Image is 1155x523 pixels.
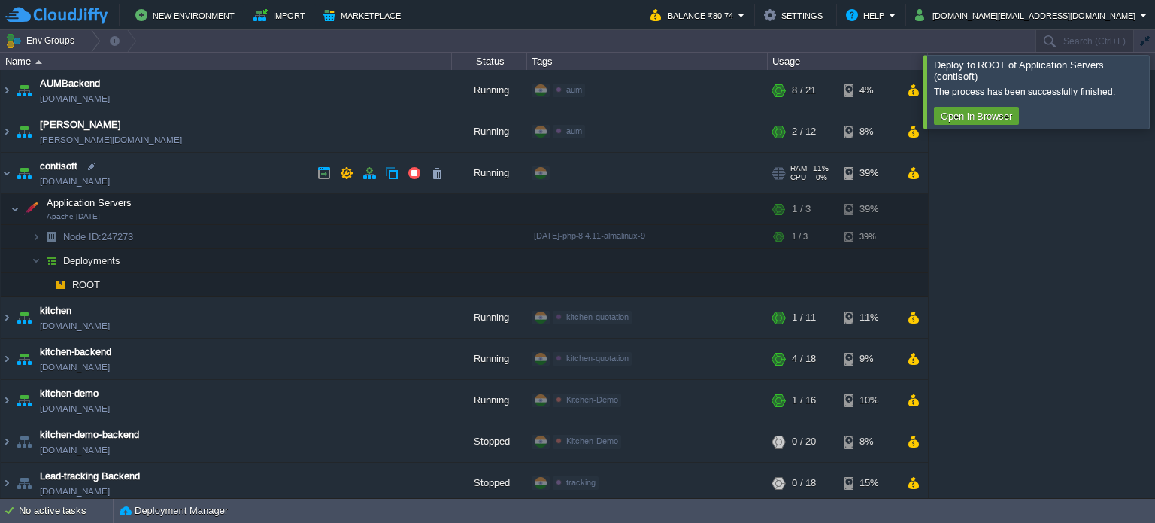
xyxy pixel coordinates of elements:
[452,153,527,193] div: Running
[40,469,140,484] a: Lead-tracking Backend
[253,6,310,24] button: Import
[11,194,20,224] img: AMDAwAAAACH5BAEAAAAALAAAAAABAAEAAAICRAEAOw==
[566,85,582,94] span: aum
[14,339,35,379] img: AMDAwAAAACH5BAEAAAAALAAAAAABAAEAAAICRAEAOw==
[844,297,893,338] div: 11%
[453,53,526,70] div: Status
[40,174,110,189] a: [DOMAIN_NAME]
[566,436,618,445] span: Kitchen-Demo
[452,421,527,462] div: Stopped
[32,225,41,248] img: AMDAwAAAACH5BAEAAAAALAAAAAABAAEAAAICRAEAOw==
[20,194,41,224] img: AMDAwAAAACH5BAEAAAAALAAAAAABAAEAAAICRAEAOw==
[40,360,110,375] a: [DOMAIN_NAME]
[792,225,808,248] div: 1 / 3
[40,427,139,442] a: kitchen-demo-backend
[323,6,405,24] button: Marketplace
[14,380,35,421] img: AMDAwAAAACH5BAEAAAAALAAAAAABAAEAAAICRAEAOw==
[792,380,816,421] div: 1 / 16
[35,60,42,64] img: AMDAwAAAACH5BAEAAAAALAAAAAABAAEAAAICRAEAOw==
[41,225,62,248] img: AMDAwAAAACH5BAEAAAAALAAAAAABAAEAAAICRAEAOw==
[844,339,893,379] div: 9%
[566,126,582,135] span: aum
[792,421,816,462] div: 0 / 20
[40,303,71,318] span: kitchen
[764,6,827,24] button: Settings
[1,297,13,338] img: AMDAwAAAACH5BAEAAAAALAAAAAABAAEAAAICRAEAOw==
[14,70,35,111] img: AMDAwAAAACH5BAEAAAAALAAAAAABAAEAAAICRAEAOw==
[528,53,767,70] div: Tags
[2,53,451,70] div: Name
[792,111,816,152] div: 2 / 12
[1,153,13,193] img: AMDAwAAAACH5BAEAAAAALAAAAAABAAEAAAICRAEAOw==
[452,339,527,379] div: Running
[1,339,13,379] img: AMDAwAAAACH5BAEAAAAALAAAAAABAAEAAAICRAEAOw==
[40,76,100,91] a: AUMBackend
[62,230,135,243] a: Node ID:247273
[915,6,1140,24] button: [DOMAIN_NAME][EMAIL_ADDRESS][DOMAIN_NAME]
[812,173,827,182] span: 0%
[650,6,738,24] button: Balance ₹80.74
[1,70,13,111] img: AMDAwAAAACH5BAEAAAAALAAAAAABAAEAAAICRAEAOw==
[792,463,816,503] div: 0 / 18
[41,273,50,296] img: AMDAwAAAACH5BAEAAAAALAAAAAABAAEAAAICRAEAOw==
[1,463,13,503] img: AMDAwAAAACH5BAEAAAAALAAAAAABAAEAAAICRAEAOw==
[14,463,35,503] img: AMDAwAAAACH5BAEAAAAALAAAAAABAAEAAAICRAEAOw==
[40,117,121,132] a: [PERSON_NAME]
[566,478,596,487] span: tracking
[934,59,1104,82] span: Deploy to ROOT of Application Servers (contisoft)
[40,386,99,401] a: kitchen-demo
[14,421,35,462] img: AMDAwAAAACH5BAEAAAAALAAAAAABAAEAAAICRAEAOw==
[135,6,239,24] button: New Environment
[62,230,135,243] span: 247273
[844,70,893,111] div: 4%
[844,153,893,193] div: 39%
[63,231,102,242] span: Node ID:
[5,30,80,51] button: Env Groups
[452,463,527,503] div: Stopped
[45,197,134,208] a: Application ServersApache [DATE]
[844,380,893,421] div: 10%
[844,111,893,152] div: 8%
[40,132,182,147] a: [PERSON_NAME][DOMAIN_NAME]
[40,401,110,416] a: [DOMAIN_NAME]
[14,111,35,152] img: AMDAwAAAACH5BAEAAAAALAAAAAABAAEAAAICRAEAOw==
[40,345,111,360] a: kitchen-backend
[566,354,629,363] span: kitchen-quotation
[1092,463,1140,508] iframe: chat widget
[790,173,806,182] span: CPU
[120,503,228,518] button: Deployment Manager
[768,53,927,70] div: Usage
[844,463,893,503] div: 15%
[41,249,62,272] img: AMDAwAAAACH5BAEAAAAALAAAAAABAAEAAAICRAEAOw==
[844,421,893,462] div: 8%
[40,159,77,174] a: contisoft
[936,109,1017,123] button: Open in Browser
[452,297,527,338] div: Running
[566,395,618,404] span: Kitchen-Demo
[452,111,527,152] div: Running
[50,273,71,296] img: AMDAwAAAACH5BAEAAAAALAAAAAABAAEAAAICRAEAOw==
[452,380,527,421] div: Running
[792,339,816,379] div: 4 / 18
[792,70,816,111] div: 8 / 21
[14,297,35,338] img: AMDAwAAAACH5BAEAAAAALAAAAAABAAEAAAICRAEAOw==
[32,249,41,272] img: AMDAwAAAACH5BAEAAAAALAAAAAABAAEAAAICRAEAOw==
[452,70,527,111] div: Running
[1,111,13,152] img: AMDAwAAAACH5BAEAAAAALAAAAAABAAEAAAICRAEAOw==
[62,254,123,267] a: Deployments
[566,312,629,321] span: kitchen-quotation
[934,86,1145,98] div: The process has been successfully finished.
[1,421,13,462] img: AMDAwAAAACH5BAEAAAAALAAAAAABAAEAAAICRAEAOw==
[5,6,108,25] img: CloudJiffy
[45,196,134,209] span: Application Servers
[846,6,889,24] button: Help
[71,278,102,291] a: ROOT
[40,442,110,458] a: [DOMAIN_NAME]
[534,231,645,240] span: [DATE]-php-8.4.11-almalinux-9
